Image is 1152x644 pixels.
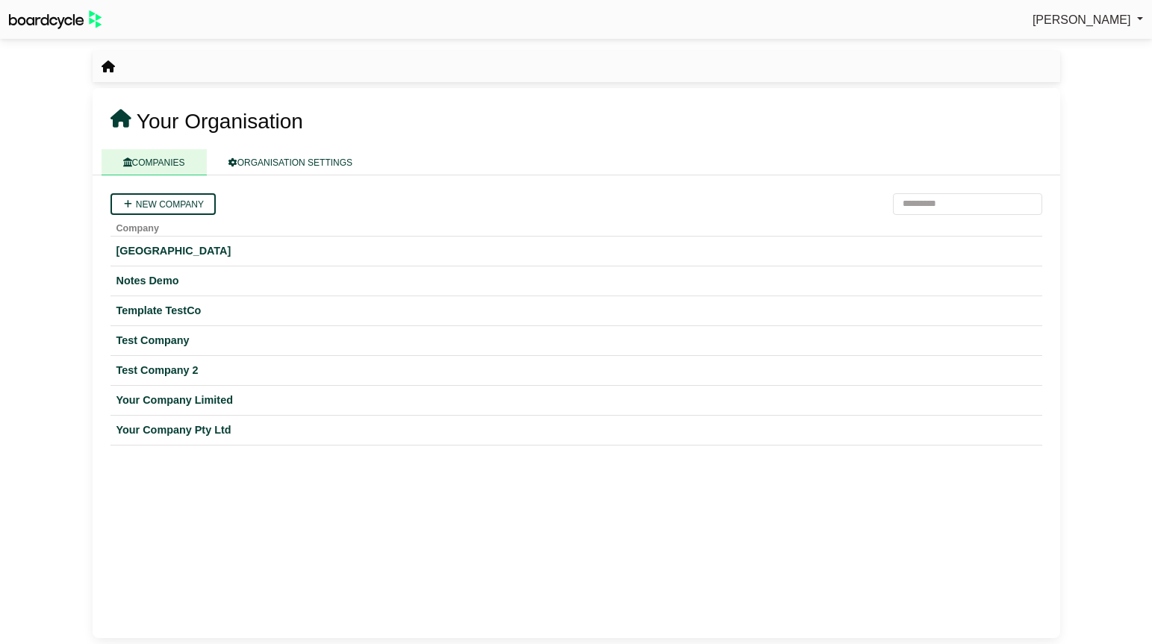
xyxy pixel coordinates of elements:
nav: breadcrumb [102,57,115,77]
a: COMPANIES [102,149,207,175]
a: Test Company [116,332,1036,349]
a: New company [110,193,216,215]
a: Your Company Pty Ltd [116,422,1036,439]
a: [PERSON_NAME] [1033,10,1143,30]
th: Company [110,215,1042,237]
a: Notes Demo [116,272,1036,290]
span: Your Organisation [137,110,303,133]
a: Template TestCo [116,302,1036,319]
a: Your Company Limited [116,392,1036,409]
span: [PERSON_NAME] [1033,13,1131,26]
a: Test Company 2 [116,362,1036,379]
img: BoardcycleBlackGreen-aaafeed430059cb809a45853b8cf6d952af9d84e6e89e1f1685b34bfd5cb7d64.svg [9,10,102,29]
a: [GEOGRAPHIC_DATA] [116,243,1036,260]
a: ORGANISATION SETTINGS [207,149,374,175]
